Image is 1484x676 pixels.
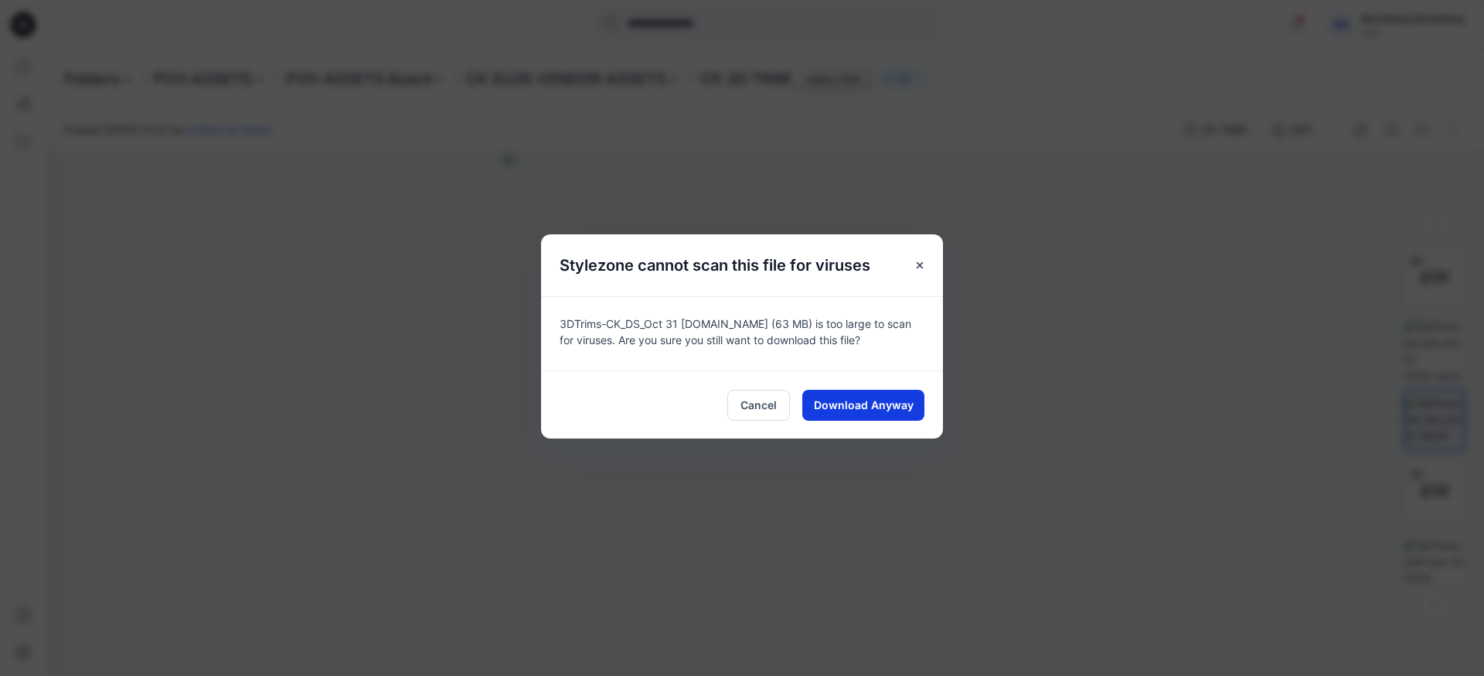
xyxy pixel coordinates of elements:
button: Download Anyway [802,390,924,421]
span: Download Anyway [814,397,914,413]
span: Cancel [740,397,777,413]
div: 3DTrims-CK_DS_Oct 31 [DOMAIN_NAME] (63 MB) is too large to scan for viruses. Are you sure you sti... [541,296,943,370]
h5: Stylezone cannot scan this file for viruses [541,234,889,296]
button: Cancel [727,390,790,421]
button: Close [906,251,934,279]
